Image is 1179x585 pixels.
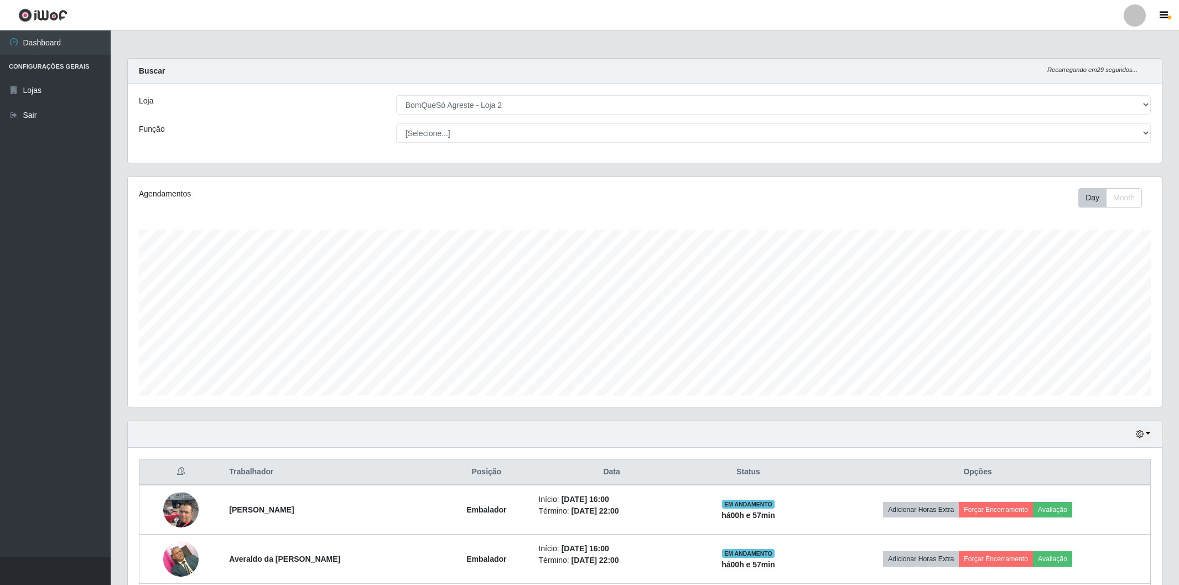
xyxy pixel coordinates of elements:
[538,505,684,517] li: Término:
[538,494,684,505] li: Início:
[562,544,609,553] time: [DATE] 16:00
[1033,551,1072,567] button: Avaliação
[139,188,551,200] div: Agendamentos
[538,543,684,555] li: Início:
[222,459,441,485] th: Trabalhador
[139,66,165,75] strong: Buscar
[1078,188,1107,208] button: Day
[572,506,619,515] time: [DATE] 22:00
[805,459,1150,485] th: Opções
[1078,188,1151,208] div: Toolbar with button groups
[722,549,775,558] span: EM ANDAMENTO
[883,502,959,517] button: Adicionar Horas Extra
[1106,188,1142,208] button: Month
[883,551,959,567] button: Adicionar Horas Extra
[229,555,340,563] strong: Averaldo da [PERSON_NAME]
[722,500,775,509] span: EM ANDAMENTO
[18,8,67,22] img: CoreUI Logo
[229,505,294,514] strong: [PERSON_NAME]
[163,486,199,533] img: 1710346365517.jpeg
[538,555,684,566] li: Término:
[441,459,532,485] th: Posição
[721,560,775,569] strong: há 00 h e 57 min
[466,505,506,514] strong: Embalador
[139,95,153,107] label: Loja
[959,551,1033,567] button: Forçar Encerramento
[562,495,609,504] time: [DATE] 16:00
[139,123,165,135] label: Função
[163,535,199,582] img: 1697117733428.jpeg
[692,459,805,485] th: Status
[532,459,691,485] th: Data
[959,502,1033,517] button: Forçar Encerramento
[1033,502,1072,517] button: Avaliação
[721,511,775,520] strong: há 00 h e 57 min
[572,556,619,565] time: [DATE] 22:00
[466,555,506,563] strong: Embalador
[1078,188,1142,208] div: First group
[1047,66,1138,73] i: Recarregando em 29 segundos...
